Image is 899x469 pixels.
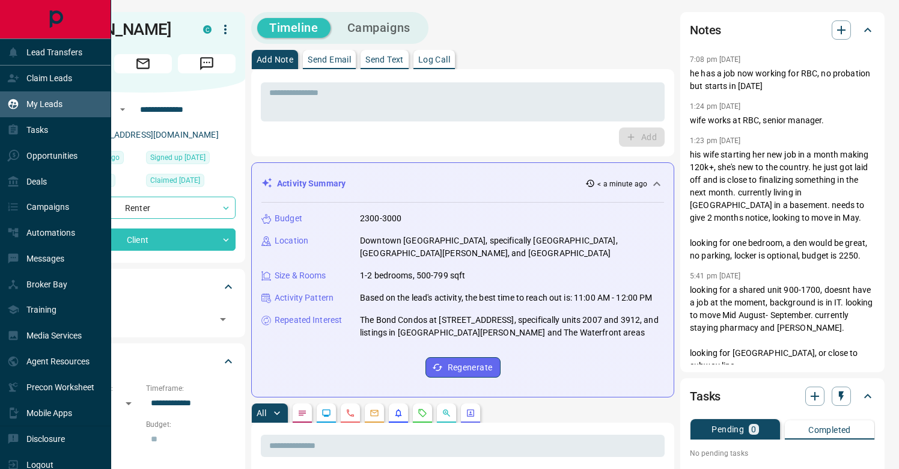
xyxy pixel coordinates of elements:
[360,314,664,339] p: The Bond Condos at [STREET_ADDRESS], specifically units 2007 and 3912, and listings in [GEOGRAPHI...
[394,408,403,418] svg: Listing Alerts
[690,55,741,64] p: 7:08 pm [DATE]
[425,357,501,378] button: Regenerate
[690,114,875,127] p: wife works at RBC, senior manager.
[360,292,653,304] p: Based on the lead's activity, the best time to reach out is: 11:00 AM - 12:00 PM
[322,408,331,418] svg: Lead Browsing Activity
[690,387,721,406] h2: Tasks
[690,284,875,372] p: looking for a shared unit 900-1700, doesnt have a job at the moment, background is in IT. looking...
[257,409,266,417] p: All
[360,234,664,260] p: Downtown [GEOGRAPHIC_DATA], specifically [GEOGRAPHIC_DATA], [GEOGRAPHIC_DATA][PERSON_NAME], and [...
[360,269,465,282] p: 1-2 bedrooms, 500-799 sqft
[203,25,212,34] div: condos.ca
[418,408,427,418] svg: Requests
[466,408,475,418] svg: Agent Actions
[50,228,236,251] div: Client
[277,177,346,190] p: Activity Summary
[370,408,379,418] svg: Emails
[690,136,741,145] p: 1:23 pm [DATE]
[146,419,236,430] p: Budget:
[261,173,664,195] div: Activity Summary< a minute ago
[690,16,875,44] div: Notes
[690,102,741,111] p: 1:24 pm [DATE]
[150,152,206,164] span: Signed up [DATE]
[146,174,236,191] div: Mon Jul 11 2022
[335,18,422,38] button: Campaigns
[50,456,236,467] p: Areas Searched:
[275,292,334,304] p: Activity Pattern
[275,269,326,282] p: Size & Rooms
[215,311,231,328] button: Open
[257,18,331,38] button: Timeline
[50,20,185,39] h1: [PERSON_NAME]
[114,54,172,73] span: Email
[50,347,236,376] div: Criteria
[597,179,647,189] p: < a minute ago
[360,212,401,225] p: 2300-3000
[50,272,236,301] div: Tags
[146,383,236,394] p: Timeframe:
[275,212,302,225] p: Budget
[442,408,451,418] svg: Opportunities
[690,67,875,93] p: he has a job now working for RBC, no probation but starts in [DATE]
[297,408,307,418] svg: Notes
[690,20,721,40] h2: Notes
[690,272,741,280] p: 5:41 pm [DATE]
[418,55,450,64] p: Log Call
[690,444,875,462] p: No pending tasks
[275,314,342,326] p: Repeated Interest
[115,102,130,117] button: Open
[146,151,236,168] div: Mon Jul 11 2022
[365,55,404,64] p: Send Text
[83,130,219,139] a: [EMAIL_ADDRESS][DOMAIN_NAME]
[275,234,308,247] p: Location
[690,382,875,411] div: Tasks
[150,174,200,186] span: Claimed [DATE]
[346,408,355,418] svg: Calls
[257,55,293,64] p: Add Note
[308,55,351,64] p: Send Email
[50,197,236,219] div: Renter
[690,149,875,262] p: his wife starting her new job in a month making 120k+, she's new to the country. he just got laid...
[178,54,236,73] span: Message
